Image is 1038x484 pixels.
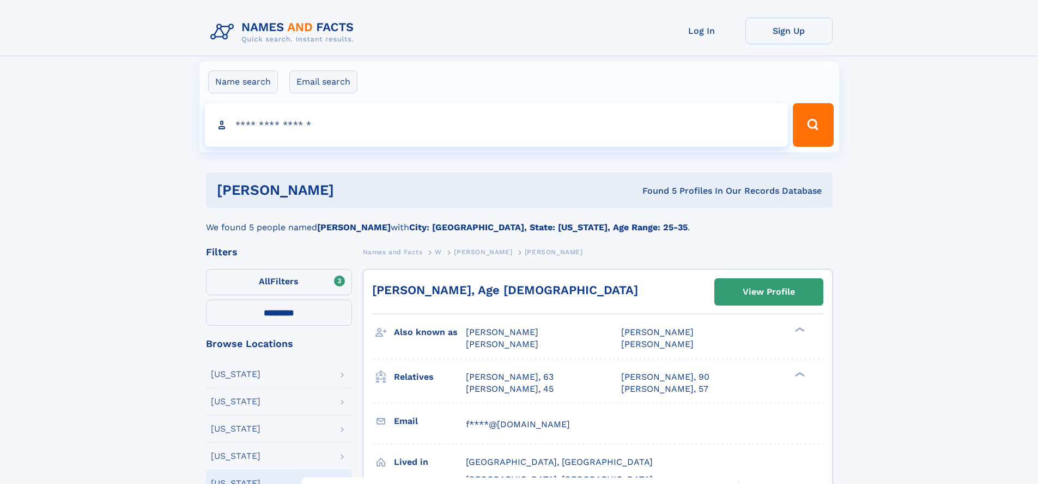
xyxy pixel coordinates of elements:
[317,222,391,232] b: [PERSON_NAME]
[454,248,512,256] span: [PERSON_NAME]
[211,397,260,406] div: [US_STATE]
[525,248,583,256] span: [PERSON_NAME]
[466,457,653,467] span: [GEOGRAPHIC_DATA], [GEOGRAPHIC_DATA]
[658,17,745,44] a: Log In
[792,326,805,333] div: ❯
[217,183,488,197] h1: [PERSON_NAME]
[466,371,554,383] a: [PERSON_NAME], 63
[621,339,694,349] span: [PERSON_NAME]
[394,453,466,471] h3: Lived in
[206,269,352,295] label: Filters
[211,452,260,461] div: [US_STATE]
[715,279,823,305] a: View Profile
[372,283,638,297] a: [PERSON_NAME], Age [DEMOGRAPHIC_DATA]
[206,247,352,257] div: Filters
[745,17,833,44] a: Sign Up
[621,327,694,337] span: [PERSON_NAME]
[394,323,466,342] h3: Also known as
[206,17,363,47] img: Logo Names and Facts
[363,245,423,259] a: Names and Facts
[394,368,466,386] h3: Relatives
[289,70,357,93] label: Email search
[792,371,805,378] div: ❯
[409,222,688,232] b: City: [GEOGRAPHIC_DATA], State: [US_STATE], Age Range: 25-35
[211,370,260,379] div: [US_STATE]
[208,70,278,93] label: Name search
[621,371,709,383] a: [PERSON_NAME], 90
[211,425,260,433] div: [US_STATE]
[466,383,554,395] a: [PERSON_NAME], 45
[435,248,442,256] span: W
[621,383,708,395] a: [PERSON_NAME], 57
[793,103,833,147] button: Search Button
[466,339,538,349] span: [PERSON_NAME]
[205,103,788,147] input: search input
[488,185,822,197] div: Found 5 Profiles In Our Records Database
[435,245,442,259] a: W
[466,327,538,337] span: [PERSON_NAME]
[454,245,512,259] a: [PERSON_NAME]
[743,279,795,304] div: View Profile
[206,208,833,234] div: We found 5 people named with .
[394,412,466,431] h3: Email
[206,339,352,349] div: Browse Locations
[259,276,270,286] span: All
